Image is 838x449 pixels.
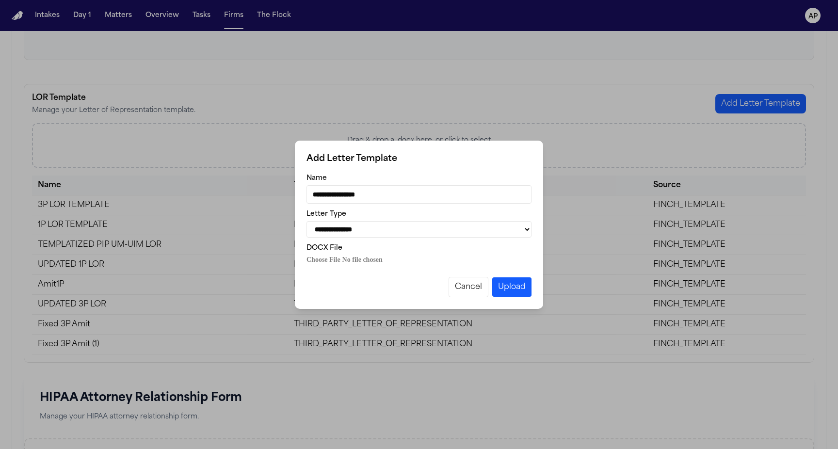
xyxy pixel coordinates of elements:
[306,185,532,204] input: Name
[306,152,532,166] h3: Add Letter Template
[449,277,488,297] button: Cancel
[306,255,532,265] input: DOCX File
[306,221,532,238] select: Letter Type
[306,209,532,238] label: Letter Type
[492,277,532,297] button: Upload
[306,243,532,265] label: DOCX File
[306,174,532,204] label: Name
